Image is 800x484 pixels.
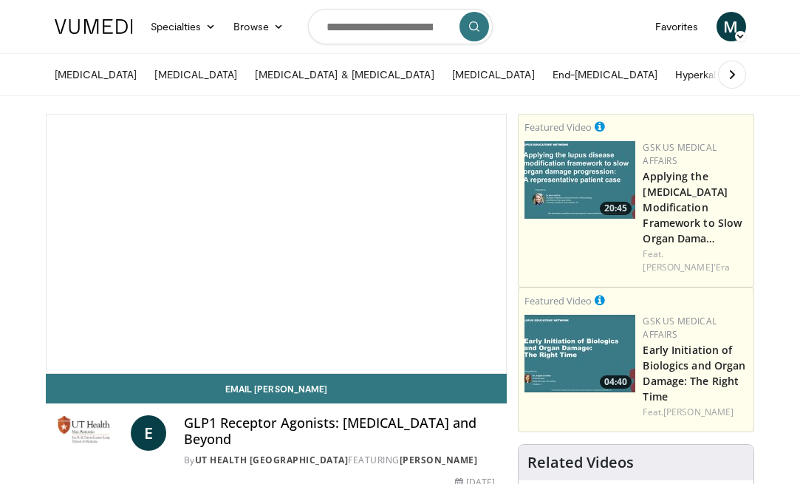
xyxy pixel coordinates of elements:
[643,169,742,245] a: Applying the [MEDICAL_DATA] Modification Framework to Slow Organ Dama…
[131,415,166,451] a: E
[524,141,635,219] a: 20:45
[184,415,496,447] h4: GLP1 Receptor Agonists: [MEDICAL_DATA] and Beyond
[46,374,507,403] a: Email [PERSON_NAME]
[400,454,478,466] a: [PERSON_NAME]
[663,406,734,418] a: [PERSON_NAME]
[308,9,493,44] input: Search topics, interventions
[225,12,293,41] a: Browse
[184,454,496,467] div: By FEATURING
[643,261,730,273] a: [PERSON_NAME]'Era
[443,60,544,89] a: [MEDICAL_DATA]
[527,454,634,471] h4: Related Videos
[643,406,748,419] div: Feat.
[643,343,745,403] a: Early Initiation of Biologics and Organ Damage: The Right Time
[55,19,133,34] img: VuMedi Logo
[524,294,592,307] small: Featured Video
[544,60,666,89] a: End-[MEDICAL_DATA]
[643,141,716,167] a: GSK US Medical Affairs
[524,120,592,134] small: Featured Video
[195,454,349,466] a: UT Health [GEOGRAPHIC_DATA]
[58,415,125,451] img: UT Health San Antonio School of Medicine
[524,141,635,219] img: 9b11da17-84cb-43c8-bb1f-86317c752f50.png.150x105_q85_crop-smart_upscale.jpg
[524,315,635,392] a: 04:40
[646,12,708,41] a: Favorites
[643,315,716,341] a: GSK US Medical Affairs
[46,60,146,89] a: [MEDICAL_DATA]
[146,60,246,89] a: [MEDICAL_DATA]
[47,115,507,373] video-js: Video Player
[524,315,635,392] img: b4d418dc-94e0-46e0-a7ce-92c3a6187fbe.png.150x105_q85_crop-smart_upscale.jpg
[600,202,632,215] span: 20:45
[246,60,442,89] a: [MEDICAL_DATA] & [MEDICAL_DATA]
[666,60,748,89] a: Hyperkalemia
[600,375,632,389] span: 04:40
[142,12,225,41] a: Specialties
[717,12,746,41] a: M
[643,248,748,274] div: Feat.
